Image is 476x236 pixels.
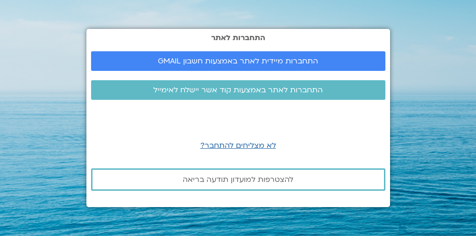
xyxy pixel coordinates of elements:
a: להצטרפות למועדון תודעה בריאה [91,168,385,191]
a: לא מצליחים להתחבר? [200,140,276,151]
h2: התחברות לאתר [91,34,385,42]
a: התחברות לאתר באמצעות קוד אשר יישלח לאימייל [91,80,385,100]
span: התחברות לאתר באמצעות קוד אשר יישלח לאימייל [153,86,323,94]
span: להצטרפות למועדון תודעה בריאה [183,175,293,184]
a: התחברות מיידית לאתר באמצעות חשבון GMAIL [91,51,385,71]
span: התחברות מיידית לאתר באמצעות חשבון GMAIL [158,57,318,65]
